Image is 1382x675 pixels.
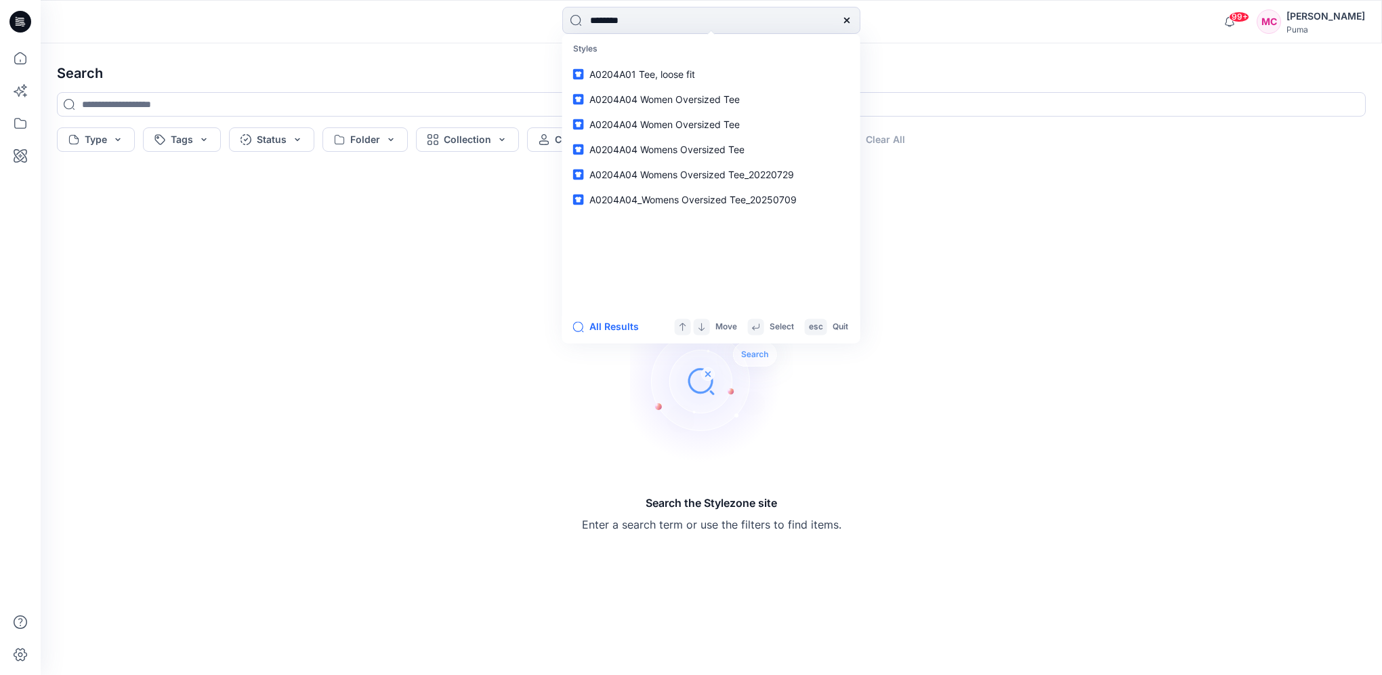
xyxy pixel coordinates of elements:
[1286,24,1365,35] div: Puma
[589,68,695,80] span: A0204A01 Tee, loose fit
[589,169,794,180] span: A0204A04 Womens Oversized Tee_20220729
[143,127,221,152] button: Tags
[573,319,648,335] button: All Results
[565,37,858,62] p: Styles
[57,127,135,152] button: Type
[565,112,858,137] a: A0204A04 Women Oversized Tee
[565,162,858,187] a: A0204A04 Womens Oversized Tee_20220729
[229,127,314,152] button: Status
[809,320,823,334] p: esc
[322,127,408,152] button: Folder
[416,127,519,152] button: Collection
[1229,12,1249,22] span: 99+
[589,94,740,105] span: A0204A04 Women Oversized Tee
[715,320,737,334] p: Move
[770,320,794,334] p: Select
[833,320,848,334] p: Quit
[46,54,1377,92] h4: Search
[1286,8,1365,24] div: [PERSON_NAME]
[565,62,858,87] a: A0204A01 Tee, loose fit
[527,127,633,152] button: Created by
[630,300,793,462] img: Search the Stylezone site
[1257,9,1281,34] div: MC
[589,194,797,205] span: A0204A04_Womens Oversized Tee_20250709
[565,87,858,112] a: A0204A04 Women Oversized Tee
[589,119,740,130] span: A0204A04 Women Oversized Tee
[582,516,841,533] p: Enter a search term or use the filters to find items.
[589,144,745,155] span: A0204A04 Womens Oversized Tee
[565,187,858,212] a: A0204A04_Womens Oversized Tee_20250709
[565,137,858,162] a: A0204A04 Womens Oversized Tee
[582,495,841,511] h5: Search the Stylezone site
